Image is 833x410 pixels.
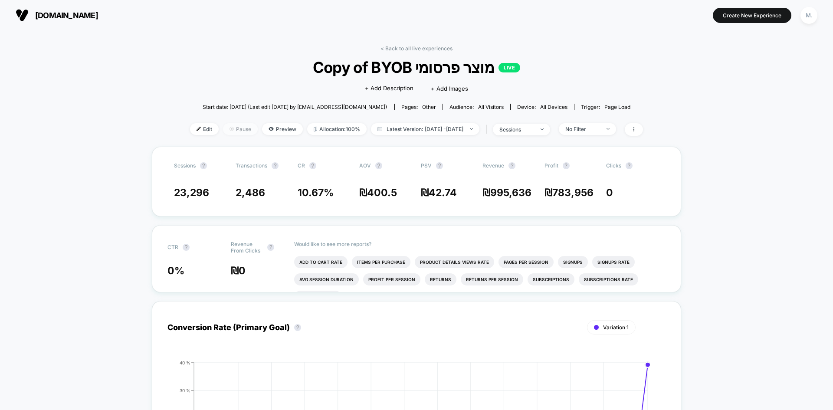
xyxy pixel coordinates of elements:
[314,127,317,131] img: rebalance
[798,7,820,24] button: M.
[231,265,246,277] span: ₪
[592,256,635,268] li: Signups Rate
[558,256,588,268] li: Signups
[35,11,98,20] span: [DOMAIN_NAME]
[498,256,554,268] li: Pages Per Session
[461,273,523,285] li: Returns Per Session
[294,241,666,247] p: Would like to see more reports?
[425,273,456,285] li: Returns
[607,128,610,130] img: end
[490,187,531,199] span: 995,636
[200,162,207,169] button: ?
[183,244,190,251] button: ?
[236,187,265,199] span: 2,486
[213,58,620,76] span: Copy of BYOB מוצר פרסומי
[421,162,432,169] span: PSV
[365,84,413,93] span: + Add Description
[363,273,420,285] li: Profit Per Session
[415,256,494,268] li: Product Details Views Rate
[422,104,436,110] span: other
[498,63,520,72] p: LIVE
[309,162,316,169] button: ?
[508,162,515,169] button: ?
[510,104,574,110] span: Device:
[174,162,196,169] span: Sessions
[375,162,382,169] button: ?
[294,324,301,331] button: ?
[552,187,594,199] span: 783,956
[421,187,457,199] span: ₪
[236,162,267,169] span: Transactions
[13,8,101,22] button: [DOMAIN_NAME]
[371,123,479,135] span: Latest Version: [DATE] - [DATE]
[713,8,791,23] button: Create New Experience
[401,104,436,110] div: Pages:
[223,123,258,135] span: Pause
[436,162,443,169] button: ?
[540,104,567,110] span: all devices
[294,291,341,303] li: Checkout Rate
[544,162,558,169] span: Profit
[16,9,29,22] img: Visually logo
[180,387,190,393] tspan: 30 %
[167,265,184,277] span: 0 %
[377,127,382,131] img: calendar
[484,123,493,136] span: |
[482,162,504,169] span: Revenue
[231,241,263,254] span: Revenue From Clicks
[541,128,544,130] img: end
[606,187,613,199] span: 0
[482,187,531,199] span: ₪
[581,104,630,110] div: Trigger:
[294,256,348,268] li: Add To Cart Rate
[800,7,817,24] div: M.
[470,128,473,130] img: end
[180,360,190,365] tspan: 40 %
[380,45,453,52] a: < Back to all live experiences
[626,162,633,169] button: ?
[603,324,629,331] span: Variation 1
[174,187,209,199] span: 23,296
[579,273,638,285] li: Subscriptions Rate
[528,273,574,285] li: Subscriptions
[499,126,534,133] div: sessions
[563,162,570,169] button: ?
[431,85,468,92] span: + Add Images
[604,104,630,110] span: Page Load
[267,244,274,251] button: ?
[272,162,279,169] button: ?
[298,187,334,199] span: 10.67 %
[294,273,359,285] li: Avg Session Duration
[230,127,234,131] img: end
[298,162,305,169] span: CR
[544,187,594,199] span: ₪
[565,126,600,132] div: No Filter
[239,265,246,277] span: 0
[167,244,178,250] span: CTR
[262,123,303,135] span: Preview
[429,187,457,199] span: 42.74
[190,123,219,135] span: Edit
[307,123,367,135] span: Allocation: 100%
[449,104,504,110] div: Audience:
[359,162,371,169] span: AOV
[352,256,410,268] li: Items Per Purchase
[203,104,387,110] span: Start date: [DATE] (Last edit [DATE] by [EMAIL_ADDRESS][DOMAIN_NAME])
[359,187,397,199] span: ₪
[606,162,621,169] span: Clicks
[478,104,504,110] span: All Visitors
[367,187,397,199] span: 400.5
[197,127,201,131] img: edit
